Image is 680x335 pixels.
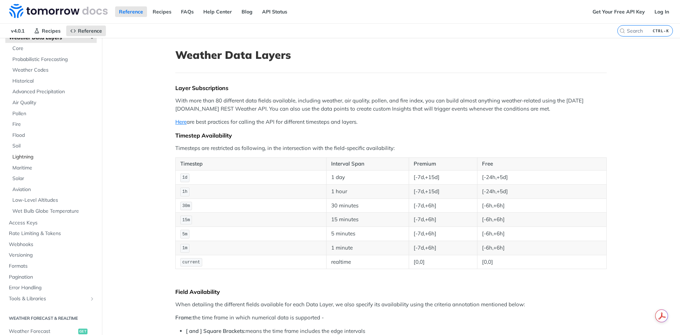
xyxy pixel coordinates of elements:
[42,28,61,34] span: Recipes
[326,184,409,199] td: 1 hour
[409,184,477,199] td: [-7d,+15d]
[326,213,409,227] td: 15 minutes
[9,86,97,97] a: Advanced Precipitation
[89,296,95,302] button: Show subpages for Tools & Libraries
[12,78,95,85] span: Historical
[409,241,477,255] td: [-7d,+6h]
[12,56,95,63] span: Probabilistic Forecasting
[477,199,606,213] td: [-6h,+6h]
[175,84,607,91] div: Layer Subscriptions
[477,213,606,227] td: [-6h,+6h]
[326,255,409,269] td: realtime
[9,284,95,291] span: Error Handling
[589,6,649,17] a: Get Your Free API Key
[115,6,147,17] a: Reference
[619,28,625,34] svg: Search
[477,184,606,199] td: [-24h,+5d]
[12,132,95,139] span: Flood
[651,6,673,17] a: Log In
[149,6,175,17] a: Recipes
[182,260,200,265] span: current
[78,329,87,334] span: get
[5,261,97,272] a: Formats
[409,227,477,241] td: [-7d,+6h]
[477,255,606,269] td: [0,0]
[9,97,97,108] a: Air Quality
[12,67,95,74] span: Weather Codes
[175,118,607,126] p: are best practices for calling the API for different timesteps and layers.
[5,228,97,239] a: Rate Limiting & Tokens
[9,173,97,184] a: Solar
[9,108,97,119] a: Pollen
[9,141,97,151] a: Soil
[258,6,291,17] a: API Status
[9,263,95,270] span: Formats
[9,65,97,76] a: Weather Codes
[409,255,477,269] td: [0,0]
[9,43,97,54] a: Core
[175,314,193,321] strong: Frame:
[66,26,106,36] a: Reference
[9,130,97,141] a: Flood
[175,314,607,322] p: the time frame in which numerical data is supported -
[9,54,97,65] a: Probabilistic Forecasting
[199,6,236,17] a: Help Center
[175,118,187,125] a: Here
[9,184,97,195] a: Aviation
[5,272,97,283] a: Pagination
[9,76,97,86] a: Historical
[326,199,409,213] td: 30 minutes
[9,206,97,217] a: Wet Bulb Globe Temperature
[9,274,95,281] span: Pagination
[326,241,409,255] td: 1 minute
[477,227,606,241] td: [-6h,+6h]
[182,203,190,208] span: 30m
[5,239,97,250] a: Webhooks
[238,6,256,17] a: Blog
[7,26,28,36] span: v4.0.1
[5,315,97,322] h2: Weather Forecast & realtime
[12,153,95,161] span: Lightning
[326,170,409,184] td: 1 day
[477,241,606,255] td: [-6h,+6h]
[12,197,95,204] span: Low-Level Altitudes
[9,295,87,302] span: Tools & Libraries
[12,175,95,182] span: Solar
[12,88,95,95] span: Advanced Precipitation
[326,158,409,171] th: Interval Span
[177,6,198,17] a: FAQs
[12,164,95,172] span: Maritime
[9,252,95,259] span: Versioning
[5,218,97,228] a: Access Keys
[477,170,606,184] td: [-24h,+5d]
[326,227,409,241] td: 5 minutes
[9,230,95,237] span: Rate Limiting & Tokens
[175,132,607,139] div: Timestep Availability
[409,158,477,171] th: Premium
[9,195,97,206] a: Low-Level Altitudes
[409,199,477,213] td: [-7d,+6h]
[182,246,187,251] span: 1m
[175,49,607,61] h1: Weather Data Layers
[651,27,671,34] kbd: CTRL-K
[12,99,95,106] span: Air Quality
[175,301,607,309] p: When detailing the different fields available for each Data Layer, we also specify its availabili...
[5,294,97,304] a: Tools & LibrariesShow subpages for Tools & Libraries
[175,144,607,152] p: Timesteps are restricted as following, in the intersection with the field-specific availability:
[12,143,95,150] span: Soil
[9,163,97,173] a: Maritime
[182,232,187,237] span: 5m
[30,26,64,36] a: Recipes
[78,28,102,34] span: Reference
[12,208,95,215] span: Wet Bulb Globe Temperature
[409,170,477,184] td: [-7d,+15d]
[186,328,245,334] strong: [ and ] Square Brackets:
[12,110,95,117] span: Pollen
[175,288,607,295] div: Field Availability
[182,189,187,194] span: 1h
[12,186,95,193] span: Aviation
[9,4,108,18] img: Tomorrow.io Weather API Docs
[409,213,477,227] td: [-7d,+6h]
[176,158,327,171] th: Timestep
[5,283,97,293] a: Error Handling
